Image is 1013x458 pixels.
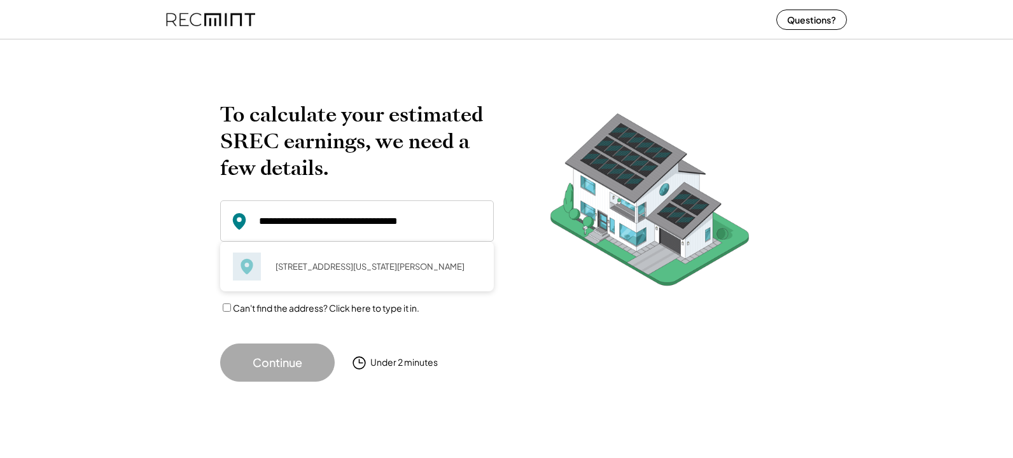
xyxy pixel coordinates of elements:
button: Questions? [776,10,847,30]
h2: To calculate your estimated SREC earnings, we need a few details. [220,101,494,181]
label: Can't find the address? Click here to type it in. [233,302,419,314]
div: Under 2 minutes [370,356,438,369]
button: Continue [220,343,335,382]
img: RecMintArtboard%207.png [526,101,774,305]
img: recmint-logotype%403x%20%281%29.jpeg [166,3,255,36]
div: [STREET_ADDRESS][US_STATE][PERSON_NAME] [267,258,481,275]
